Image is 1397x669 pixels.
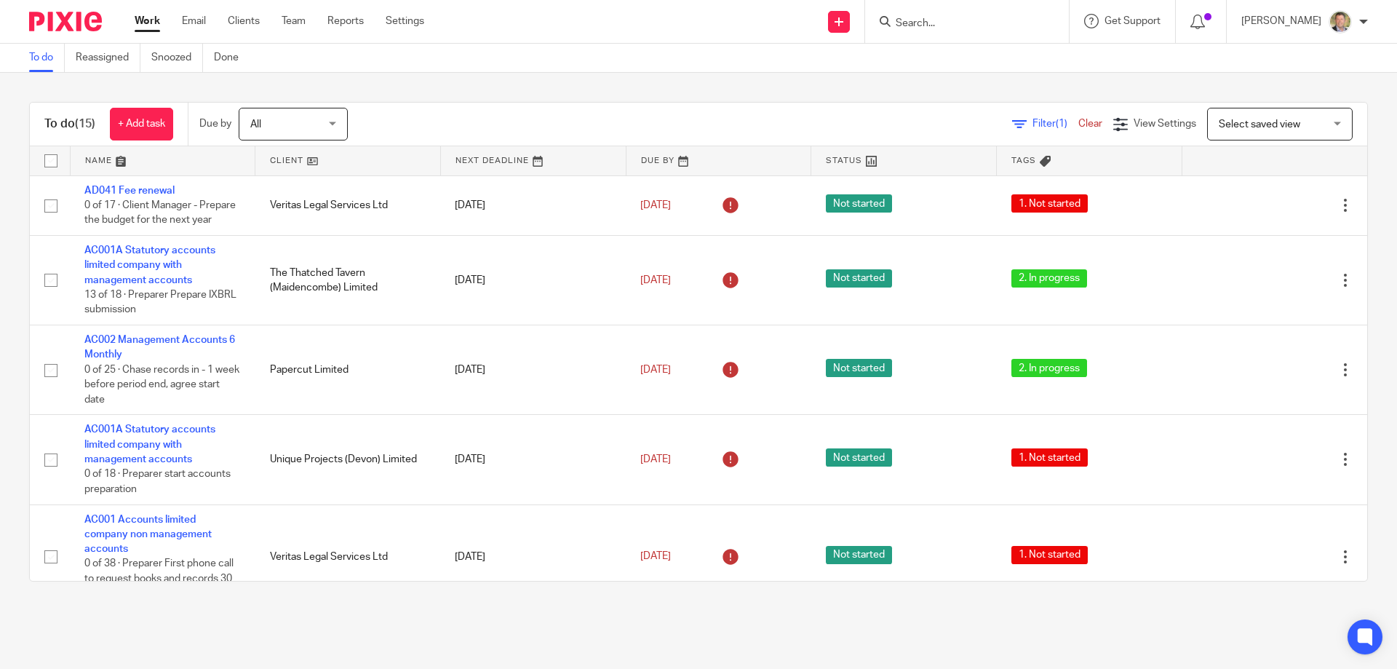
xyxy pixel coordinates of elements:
a: Settings [386,14,424,28]
a: AC001A Statutory accounts limited company with management accounts [84,424,215,464]
a: Clear [1078,119,1102,129]
span: Not started [826,546,892,564]
a: Reassigned [76,44,140,72]
p: [PERSON_NAME] [1241,14,1321,28]
span: 2. In progress [1011,359,1087,377]
td: Veritas Legal Services Ltd [255,175,441,235]
td: Veritas Legal Services Ltd [255,504,441,609]
span: [DATE] [640,454,671,464]
a: AC001A Statutory accounts limited company with management accounts [84,245,215,285]
td: [DATE] [440,175,626,235]
span: Not started [826,448,892,467]
h1: To do [44,116,95,132]
a: Work [135,14,160,28]
td: Papercut Limited [255,325,441,415]
span: 0 of 17 · Client Manager - Prepare the budget for the next year [84,200,236,226]
a: Email [182,14,206,28]
span: 0 of 18 · Preparer start accounts preparation [84,470,231,495]
a: Snoozed [151,44,203,72]
span: 1. Not started [1011,194,1088,213]
span: Not started [826,194,892,213]
span: Get Support [1105,16,1161,26]
a: AD041 Fee renewal [84,186,175,196]
span: 1. Not started [1011,546,1088,564]
a: Done [214,44,250,72]
a: Clients [228,14,260,28]
span: 0 of 38 · Preparer First phone call to request books and records 30 days after... [84,559,234,599]
a: To do [29,44,65,72]
span: [DATE] [640,365,671,375]
span: 2. In progress [1011,269,1087,288]
td: [DATE] [440,504,626,609]
span: 1. Not started [1011,448,1088,467]
td: [DATE] [440,325,626,415]
span: Select saved view [1219,119,1300,130]
td: [DATE] [440,235,626,325]
input: Search [894,17,1025,31]
span: Filter [1032,119,1078,129]
td: Unique Projects (Devon) Limited [255,415,441,504]
a: Team [282,14,306,28]
a: Reports [327,14,364,28]
a: + Add task [110,108,173,140]
span: Not started [826,359,892,377]
a: AC002 Management Accounts 6 Monthly [84,335,235,360]
span: Not started [826,269,892,288]
td: The Thatched Tavern (Maidencombe) Limited [255,235,441,325]
a: AC001 Accounts limited company non management accounts [84,515,212,555]
img: High%20Res%20Andrew%20Price%20Accountants_Poppy%20Jakes%20photography-1118.jpg [1329,10,1352,33]
span: [DATE] [640,275,671,285]
span: (15) [75,118,95,130]
span: Tags [1011,157,1036,165]
span: [DATE] [640,552,671,562]
span: 13 of 18 · Preparer Prepare IXBRL submission [84,290,236,315]
span: [DATE] [640,200,671,210]
td: [DATE] [440,415,626,504]
span: 0 of 25 · Chase records in - 1 week before period end, agree start date [84,365,239,405]
p: Due by [199,116,231,131]
span: View Settings [1134,119,1196,129]
span: (1) [1056,119,1067,129]
span: All [250,119,261,130]
img: Pixie [29,12,102,31]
